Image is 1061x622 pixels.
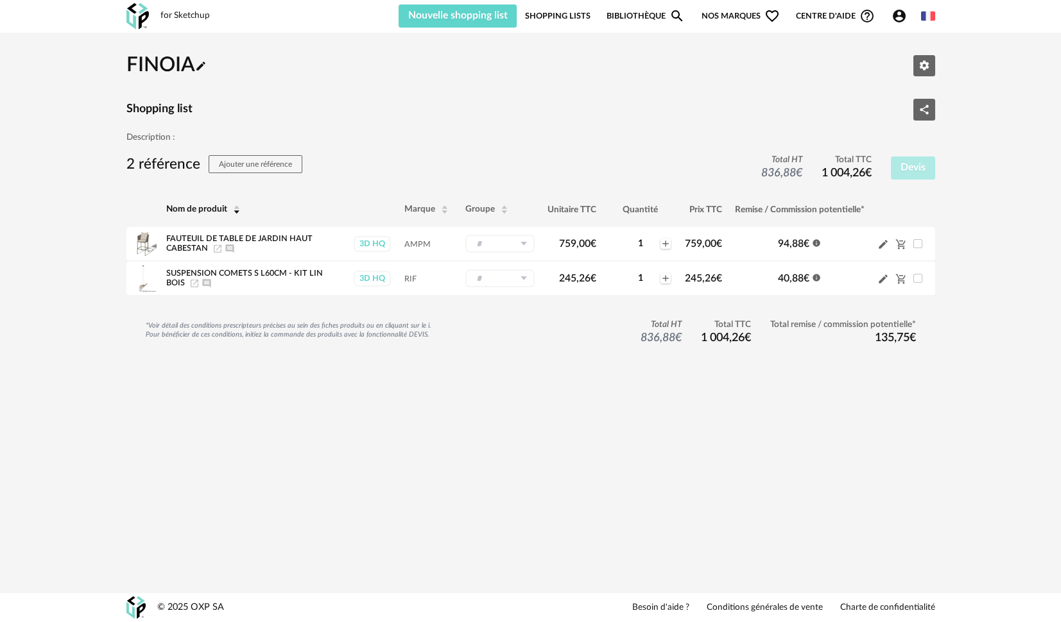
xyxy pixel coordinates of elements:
span: Suspension COMETS S L60cm - kit lin bois [166,269,323,287]
span: € [716,273,722,283]
h3: 2 référence [126,155,303,174]
a: Shopping Lists [525,4,591,28]
span: Cart Minus icon [895,239,907,249]
a: Besoin d'aide ? [632,602,689,614]
span: Heart Outline icon [764,8,780,24]
span: RIF [404,275,417,283]
a: Launch icon [189,279,200,287]
span: Account Circle icon [892,8,913,24]
div: 3D HQ [354,236,391,252]
span: 759,00 [559,239,596,249]
div: 3D HQ [354,271,391,287]
span: 836,88 [761,167,802,179]
span: Help Circle Outline icon [859,8,875,24]
span: AMPM [404,240,431,248]
span: 94,88 [778,239,809,249]
span: € [804,239,809,249]
span: 40,88 [778,273,809,283]
a: 3D HQ [353,236,392,252]
th: Unitaire TTC [541,192,603,227]
span: Information icon [812,237,821,248]
img: OXP [126,596,146,619]
span: 759,00 [685,239,722,249]
span: Fauteuil De Table De Jardin Haut Cabestan [166,235,313,253]
span: Marque [404,205,435,214]
a: Conditions générales de vente [707,602,823,614]
span: Ajouter un commentaire [225,244,235,252]
span: 1 004,26 [701,332,751,344]
span: Information icon [812,272,821,282]
div: for Sketchup [160,10,210,22]
div: © 2025 OXP SA [157,601,224,614]
span: Total TTC [822,155,872,166]
span: 1 004,26 [822,167,872,179]
span: 836,88 [641,332,682,344]
span: 245,26 [685,273,722,283]
span: € [865,167,872,179]
button: Nouvelle shopping list [399,4,517,28]
span: Share Variant icon [919,104,930,114]
div: Sélectionner un groupe [465,235,535,253]
span: 135,75 [875,332,916,344]
h2: FINOIA [126,53,207,79]
span: Editer les paramètres [919,60,930,70]
button: Devis [891,156,935,180]
img: Product pack shot [130,230,157,257]
span: € [716,239,722,249]
div: 1 [622,273,659,284]
span: Nouvelle shopping list [408,10,508,21]
span: Cart Minus icon [895,273,907,283]
span: Groupe [465,205,495,214]
span: € [591,273,596,283]
span: Magnify icon [669,8,685,24]
span: Pencil icon [195,55,207,75]
span: € [745,332,751,344]
th: Quantité [603,192,678,227]
th: Remise / Commission potentielle* [729,192,871,227]
button: Editer les paramètres [913,55,935,77]
span: Plus icon [660,273,671,283]
button: Ajouter une référence [209,155,302,173]
a: BibliothèqueMagnify icon [607,4,685,28]
h5: Description : [126,132,935,144]
span: € [591,239,596,249]
span: Pencil icon [877,273,889,285]
div: 1 [622,238,659,249]
span: 245,26 [559,273,596,283]
span: Ajouter une référence [219,160,292,168]
img: Product pack shot [130,265,157,292]
th: Prix TTC [678,192,729,227]
span: Total remise / commission potentielle* [770,319,916,331]
span: Pencil icon [877,238,889,250]
span: € [675,332,682,344]
span: € [796,167,802,179]
span: Plus icon [660,239,671,249]
span: € [804,273,809,283]
h4: Shopping list [126,102,193,117]
img: fr [921,9,935,23]
span: Account Circle icon [892,8,907,24]
span: Centre d'aideHelp Circle Outline icon [796,8,875,24]
span: Devis [901,162,926,172]
span: Ajouter un commentaire [202,279,212,287]
span: € [910,332,916,344]
a: Charte de confidentialité [840,602,935,614]
a: 3D HQ [353,271,392,287]
div: Sélectionner un groupe [465,269,535,287]
span: Nom de produit [166,205,227,214]
img: OXP [126,3,149,29]
a: Launch icon [212,244,223,252]
span: Total TTC [701,319,751,331]
span: Nos marques [702,4,780,28]
span: Total HT [641,319,682,331]
button: Share Variant icon [913,99,935,121]
span: Total HT [761,155,802,166]
div: *Voir détail des conditions prescripteurs précises au sein des fiches produits ou en cliquant sur... [146,321,431,339]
